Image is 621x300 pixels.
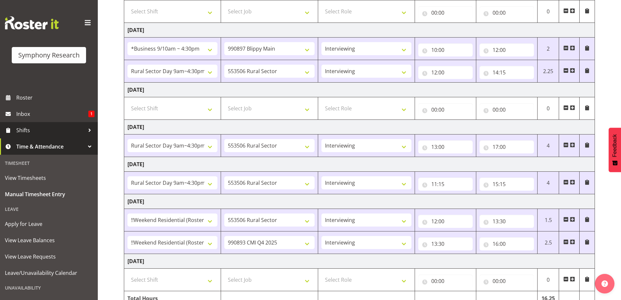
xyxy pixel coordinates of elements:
[480,43,534,56] input: Click to select...
[5,268,93,278] span: Leave/Unavailability Calendar
[537,134,559,157] td: 4
[480,66,534,79] input: Click to select...
[609,128,621,172] button: Feedback - Show survey
[16,142,85,151] span: Time & Attendance
[480,103,534,116] input: Click to select...
[2,232,96,248] a: View Leave Balances
[537,60,559,83] td: 2.25
[418,6,473,19] input: Click to select...
[5,189,93,199] span: Manual Timesheet Entry
[5,235,93,245] span: View Leave Balances
[5,252,93,261] span: View Leave Requests
[480,140,534,153] input: Click to select...
[418,43,473,56] input: Click to select...
[2,186,96,202] a: Manual Timesheet Entry
[480,275,534,288] input: Click to select...
[480,237,534,250] input: Click to select...
[418,178,473,191] input: Click to select...
[16,93,95,103] span: Roster
[16,125,85,135] span: Shifts
[124,157,595,172] td: [DATE]
[418,237,473,250] input: Click to select...
[16,109,88,119] span: Inbox
[124,83,595,97] td: [DATE]
[88,111,95,117] span: 1
[2,281,96,294] div: Unavailability
[5,219,93,229] span: Apply for Leave
[18,50,80,60] div: Symphony Research
[612,134,618,157] span: Feedback
[5,16,59,29] img: Rosterit website logo
[124,194,595,209] td: [DATE]
[124,120,595,134] td: [DATE]
[5,173,93,183] span: View Timesheets
[537,38,559,60] td: 2
[537,172,559,194] td: 4
[537,269,559,291] td: 0
[2,265,96,281] a: Leave/Unavailability Calendar
[418,215,473,228] input: Click to select...
[2,216,96,232] a: Apply for Leave
[537,0,559,23] td: 0
[418,103,473,116] input: Click to select...
[537,231,559,254] td: 2.5
[418,66,473,79] input: Click to select...
[537,209,559,231] td: 1.5
[418,275,473,288] input: Click to select...
[124,254,595,269] td: [DATE]
[2,170,96,186] a: View Timesheets
[2,248,96,265] a: View Leave Requests
[480,215,534,228] input: Click to select...
[537,97,559,120] td: 0
[2,202,96,216] div: Leave
[418,140,473,153] input: Click to select...
[124,23,595,38] td: [DATE]
[601,280,608,287] img: help-xxl-2.png
[480,6,534,19] input: Click to select...
[2,156,96,170] div: Timesheet
[480,178,534,191] input: Click to select...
